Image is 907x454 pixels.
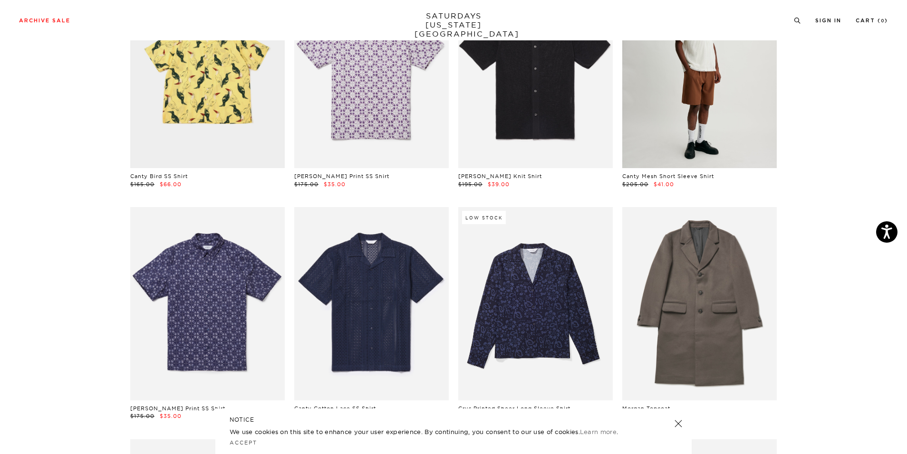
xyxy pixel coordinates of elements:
span: $35.00 [160,413,182,419]
h5: NOTICE [230,416,677,424]
div: Low Stock [462,211,506,224]
span: $175.00 [294,181,318,188]
span: $66.00 [160,181,182,188]
a: Archive Sale [19,18,70,23]
a: [PERSON_NAME] Print SS Shirt [294,173,389,180]
span: $195.00 [458,181,482,188]
span: $39.00 [488,181,510,188]
a: Canty Cotton Lace SS Shirt [294,405,376,412]
small: 0 [881,19,885,23]
span: $41.00 [654,181,674,188]
a: Accept [230,439,257,446]
a: SATURDAYS[US_STATE][GEOGRAPHIC_DATA] [415,11,493,38]
a: Canty Mesh Short Sleeve Shirt [622,173,714,180]
a: Learn more [580,428,617,435]
a: Canty Bird SS Shirt [130,173,188,180]
a: [PERSON_NAME] Print SS Shirt [130,405,225,412]
a: Morgan Topcoat [622,405,670,412]
a: Cart (0) [856,18,888,23]
span: $165.00 [130,181,154,188]
a: [PERSON_NAME] Knit Shirt [458,173,542,180]
span: $205.00 [622,181,648,188]
a: Crys Printed Sheer Long Sleeve Shirt [458,405,570,412]
span: $35.00 [324,181,346,188]
a: Sign In [815,18,841,23]
p: We use cookies on this site to enhance your user experience. By continuing, you consent to our us... [230,427,644,436]
span: $175.00 [130,413,154,419]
